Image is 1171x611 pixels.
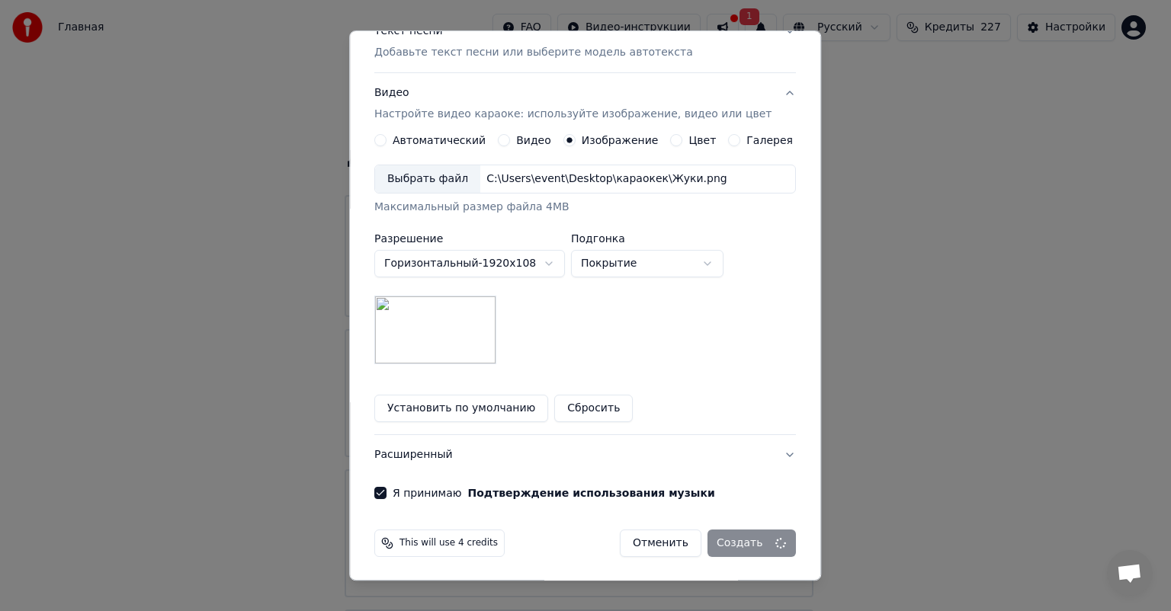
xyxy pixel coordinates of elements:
div: Видео [374,85,772,122]
p: Настройте видео караоке: используйте изображение, видео или цвет [374,107,772,122]
button: Я принимаю [468,488,715,498]
label: Я принимаю [393,488,715,498]
label: Подгонка [571,233,723,244]
button: Расширенный [374,435,796,475]
button: Отменить [620,529,701,557]
div: C:\Users\event\Desktop\караокек\Жуки.png [480,171,733,187]
button: ВидеоНастройте видео караоке: используйте изображение, видео или цвет [374,73,796,134]
label: Галерея [747,135,794,146]
span: This will use 4 credits [399,537,498,549]
p: Добавьте текст песни или выберите модель автотекста [374,45,693,60]
button: Текст песниДобавьте текст песни или выберите модель автотекста [374,11,796,72]
div: ВидеоНастройте видео караоке: используйте изображение, видео или цвет [374,134,796,434]
label: Автоматический [393,135,486,146]
label: Разрешение [374,233,565,244]
div: Максимальный размер файла 4MB [374,200,796,215]
div: Выбрать файл [375,165,480,193]
label: Изображение [582,135,659,146]
label: Цвет [689,135,717,146]
button: Сбросить [555,395,634,422]
label: Видео [516,135,551,146]
button: Установить по умолчанию [374,395,548,422]
div: Текст песни [374,24,443,39]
